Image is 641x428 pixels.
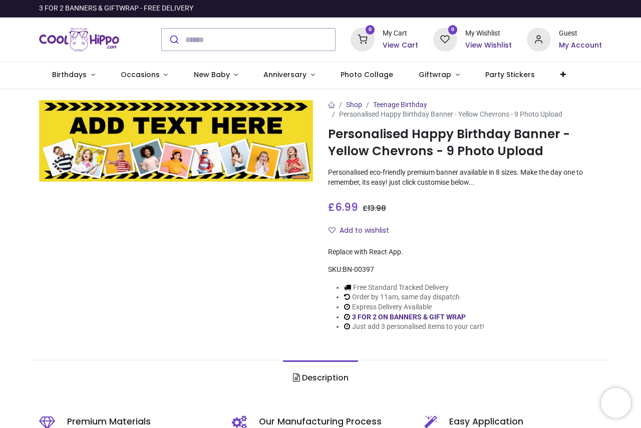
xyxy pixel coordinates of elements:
div: Replace with React App. [328,247,602,257]
img: Cool Hippo [39,26,119,54]
a: Shop [346,101,362,109]
span: BN-00397 [343,265,374,273]
div: My Cart [383,29,418,39]
li: Just add 3 personalised items to your cart! [344,322,484,332]
span: £ [328,200,358,214]
span: New Baby [194,70,230,80]
p: Personalised eco-friendly premium banner available in 8 sizes. Make the day one to remember, its ... [328,168,602,187]
li: Free Standard Tracked Delivery [344,283,484,293]
span: Party Stickers [485,70,535,80]
span: Birthdays [52,70,87,80]
li: Order by 11am, same day dispatch [344,292,484,302]
a: Teenage Birthday [373,101,427,109]
h1: Personalised Happy Birthday Banner - Yellow Chevrons - 9 Photo Upload [328,126,602,160]
div: My Wishlist [465,29,512,39]
a: View Cart [383,41,418,51]
div: SKU: [328,265,602,275]
span: Giftwrap [419,70,451,80]
span: Occasions [121,70,160,80]
img: Personalised Happy Birthday Banner - Yellow Chevrons - 9 Photo Upload [39,100,313,182]
span: £ [363,203,386,213]
sup: 0 [448,25,458,35]
div: 3 FOR 2 BANNERS & GIFTWRAP - FREE DELIVERY [39,4,193,14]
span: 6.99 [335,200,358,214]
span: Photo Collage [341,70,393,80]
iframe: Customer reviews powered by Trustpilot [392,4,602,14]
h5: Premium Materials [67,415,216,428]
a: Description [283,360,358,395]
a: 0 [351,35,375,43]
a: Birthdays [39,62,108,88]
a: Giftwrap [406,62,473,88]
div: Guest [559,29,602,39]
span: 13.98 [368,203,386,213]
sup: 0 [366,25,375,35]
span: Anniversary [263,70,306,80]
a: My Account [559,41,602,51]
h5: Our Manufacturing Process [259,415,409,428]
li: Express Delivery Available [344,302,484,312]
i: Add to wishlist [329,227,336,234]
iframe: Brevo live chat [601,388,631,418]
a: Occasions [108,62,181,88]
a: View Wishlist [465,41,512,51]
a: New Baby [181,62,251,88]
button: Submit [162,29,185,51]
a: Anniversary [251,62,328,88]
span: Personalised Happy Birthday Banner - Yellow Chevrons - 9 Photo Upload [339,110,562,118]
h5: Easy Application [449,415,601,428]
a: Logo of Cool Hippo [39,26,119,54]
button: Add to wishlistAdd to wishlist [328,222,398,239]
a: 3 FOR 2 ON BANNERS & GIFT WRAP [352,313,466,321]
a: 0 [433,35,457,43]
